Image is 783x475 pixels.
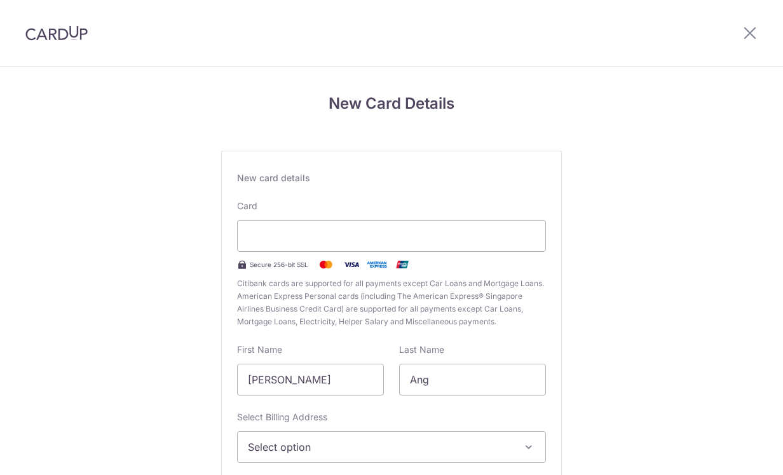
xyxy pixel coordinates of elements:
img: CardUp [25,25,88,41]
img: Visa [339,257,364,272]
span: Select option [248,439,512,455]
label: First Name [237,343,282,356]
div: New card details [237,172,546,184]
button: Select option [237,431,546,463]
label: Select Billing Address [237,411,327,423]
span: Secure 256-bit SSL [250,259,308,270]
label: Last Name [399,343,444,356]
h4: New Card Details [221,92,562,115]
label: Card [237,200,257,212]
img: Mastercard [313,257,339,272]
iframe: Secure card payment input frame [248,228,535,244]
span: Citibank cards are supported for all payments except Car Loans and Mortgage Loans. American Expre... [237,277,546,328]
input: Cardholder Last Name [399,364,546,396]
img: .alt.amex [364,257,390,272]
input: Cardholder First Name [237,364,384,396]
img: .alt.unionpay [390,257,415,272]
